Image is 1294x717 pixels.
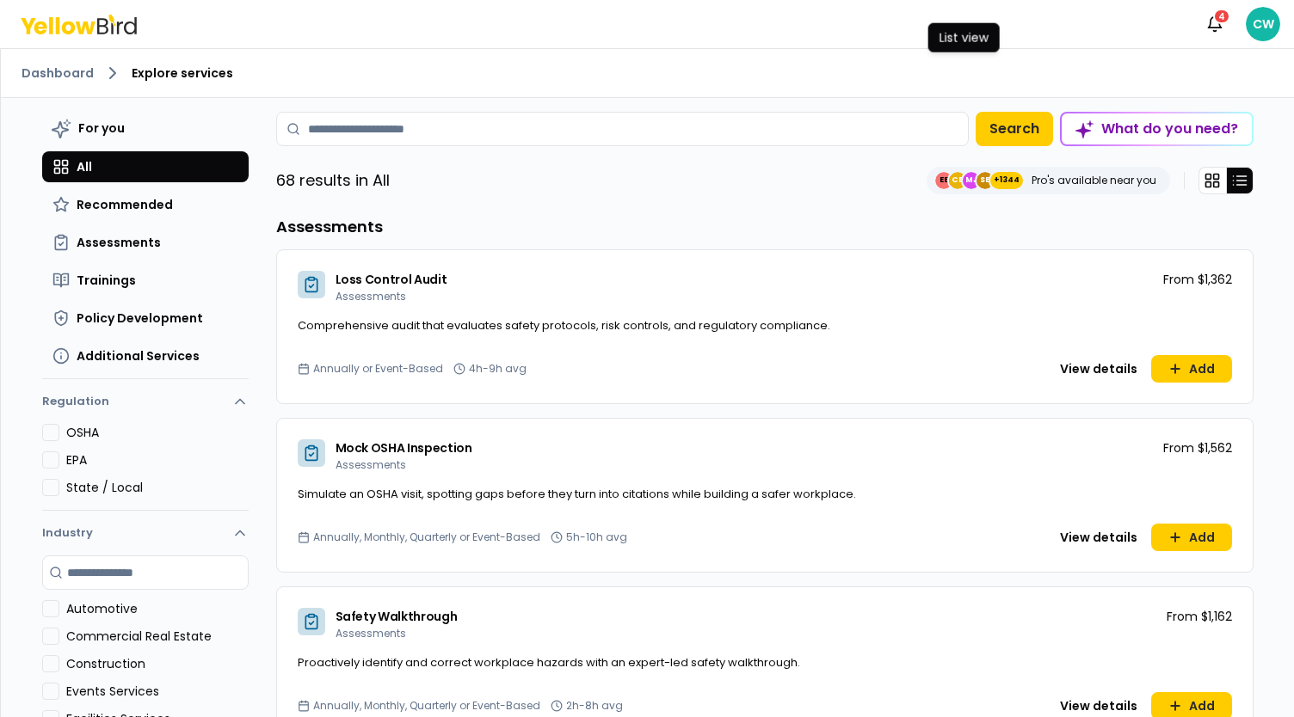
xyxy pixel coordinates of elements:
span: Additional Services [77,347,200,365]
span: CW [1246,7,1280,41]
button: Assessments [42,227,249,258]
p: From $1,162 [1167,608,1232,625]
label: State / Local [66,479,249,496]
button: Add [1151,524,1232,551]
label: OSHA [66,424,249,441]
button: Trainings [42,265,249,296]
span: SE [977,172,994,189]
label: Automotive [66,600,249,617]
span: Policy Development [77,309,203,327]
span: Mock OSHA Inspection [336,439,472,457]
label: Commercial Real Estate [66,628,249,645]
nav: breadcrumb [22,63,1273,83]
span: MJ [963,172,980,189]
label: Construction [66,655,249,672]
p: From $1,362 [1163,271,1232,288]
h3: Assessments [276,215,1254,239]
span: 4h-9h avg [469,362,527,376]
span: Comprehensive audit that evaluates safety protocols, risk controls, and regulatory compliance. [298,317,830,334]
button: View details [1050,355,1148,383]
button: Recommended [42,189,249,220]
span: Annually, Monthly, Quarterly or Event-Based [313,530,540,544]
span: +1344 [994,172,1020,189]
span: Trainings [77,272,136,289]
span: Assessments [77,234,161,251]
span: Safety Walkthrough [336,608,458,625]
span: Annually, Monthly, Quarterly or Event-Based [313,699,540,713]
label: Events Services [66,683,249,700]
button: Regulation [42,386,249,424]
button: What do you need? [1060,112,1254,146]
a: Dashboard [22,64,94,82]
div: 4 [1213,9,1230,24]
span: CE [949,172,966,189]
p: Pro's available near you [1032,174,1156,187]
span: Simulate an OSHA visit, spotting gaps before they turn into citations while building a safer work... [298,486,856,502]
p: 68 results in All [276,169,390,193]
button: Industry [42,511,249,555]
label: EPA [66,451,249,469]
button: Search [976,112,1053,146]
span: Loss Control Audit [336,271,447,288]
span: Assessments [336,626,406,640]
span: Assessments [336,457,406,472]
button: View details [1050,524,1148,551]
button: All [42,151,249,182]
span: All [77,158,92,175]
span: 5h-10h avg [566,530,627,544]
button: For you [42,112,249,144]
button: Add [1151,355,1232,383]
button: 4 [1198,7,1232,41]
span: 2h-8h avg [566,699,623,713]
span: Recommended [77,196,173,213]
span: Explore services [132,64,233,82]
span: EE [935,172,952,189]
button: Additional Services [42,340,249,371]
span: Annually or Event-Based [313,362,443,376]
span: For you [78,119,125,137]
div: What do you need? [1062,113,1252,144]
span: Proactively identify and correct workplace hazards with an expert-led safety walkthrough. [298,654,800,671]
span: Assessments [336,289,406,303]
p: From $1,562 [1163,439,1232,457]
button: Policy Development [42,303,249,334]
div: Regulation [42,424,249,510]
